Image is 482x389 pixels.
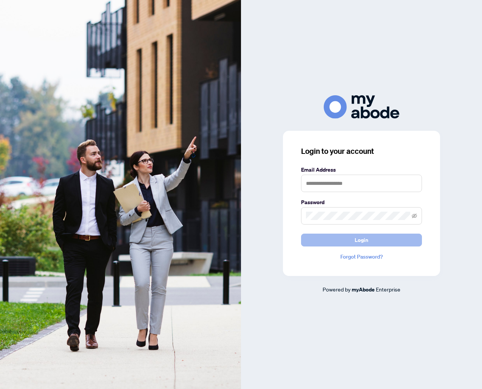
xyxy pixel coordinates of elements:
span: eye-invisible [412,213,417,219]
label: Password [301,198,422,206]
span: Login [355,234,368,246]
a: myAbode [352,285,375,294]
a: Forgot Password? [301,253,422,261]
h3: Login to your account [301,146,422,157]
label: Email Address [301,166,422,174]
button: Login [301,234,422,246]
span: Powered by [323,286,351,293]
span: Enterprise [376,286,400,293]
img: ma-logo [324,95,399,118]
